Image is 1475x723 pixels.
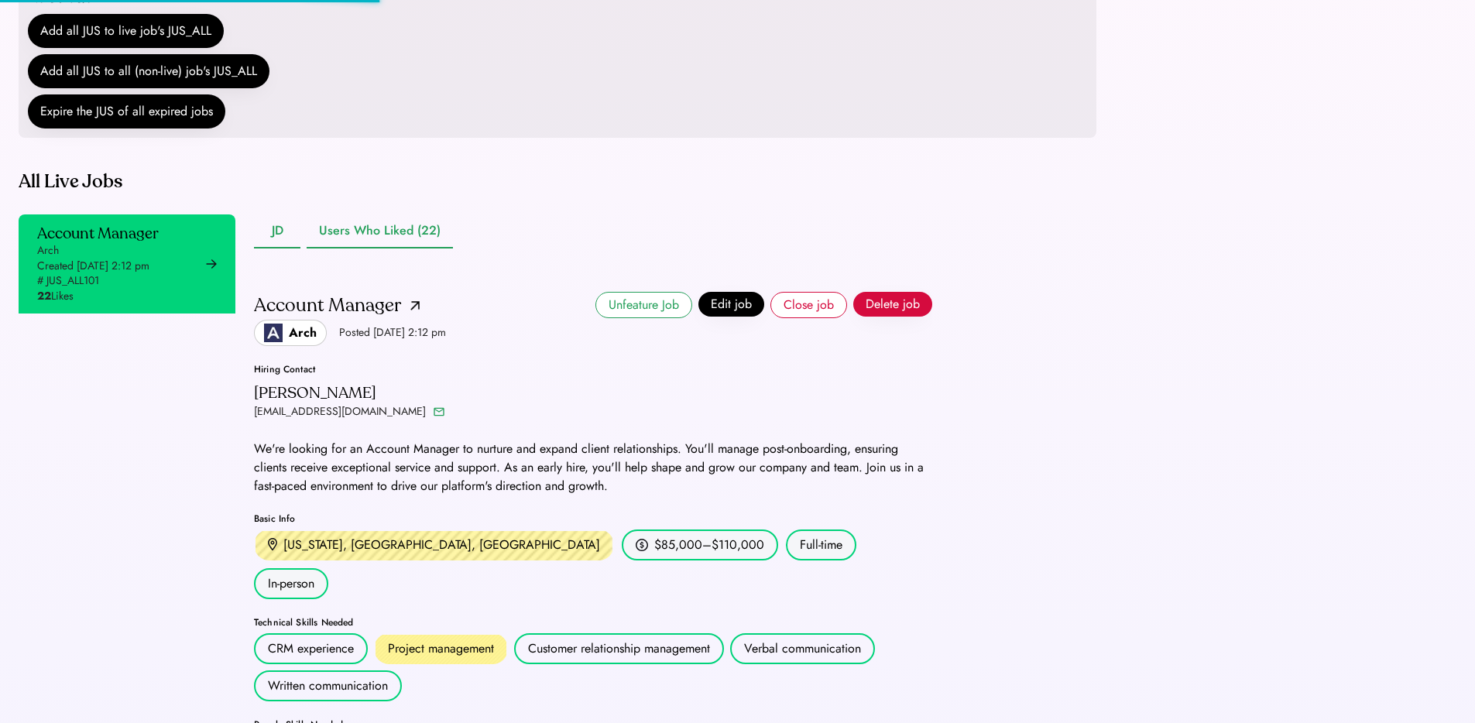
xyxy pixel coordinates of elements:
div: Hiring Contact [254,365,446,374]
div: CRM experience [268,639,354,658]
button: Expire the JUS of all expired jobs [28,94,225,128]
img: money.svg [636,538,648,552]
div: Posted [DATE] 2:12 pm [339,325,446,341]
div: Customer relationship management [528,639,710,658]
div: Likes [37,289,74,304]
button: Add all JUS to live job's JUS_ALL [28,14,224,48]
div: Arch [37,243,59,259]
button: Edit job [698,292,764,317]
strong: 22 [37,288,51,303]
img: arrow-up-right.png [410,301,420,310]
div: Account Manager [254,293,401,318]
div: Full-time [786,529,856,560]
button: Close job [770,292,847,318]
button: Unfeature Job [595,292,692,318]
button: Users Who Liked (22) [307,214,453,248]
img: arrow-right-black.svg [206,259,217,269]
div: Basic Info [254,514,932,523]
div: [PERSON_NAME] [254,383,376,403]
div: # JUS_ALL101 [37,273,99,289]
button: Add all JUS to all (non-live) job's JUS_ALL [28,54,269,88]
img: Logo_Blue_1.png [264,324,283,342]
div: Arch [289,324,317,342]
img: location.svg [268,538,277,551]
div: [US_STATE], [GEOGRAPHIC_DATA], [GEOGRAPHIC_DATA] [283,536,600,554]
div: In-person [254,568,328,599]
div: Verbal communication [744,639,861,658]
div: We're looking for an Account Manager to nurture and expand client relationships. You'll manage po... [254,440,932,495]
div: Created [DATE] 2:12 pm [37,259,149,274]
button: Delete job [853,292,932,317]
div: All Live Jobs [19,170,932,194]
button: JD [254,214,300,248]
div: Written communication [268,677,388,695]
div: Technical Skills Needed [254,618,932,627]
div: Project management [388,639,494,658]
div: Account Manager [37,224,159,243]
div: [EMAIL_ADDRESS][DOMAIN_NAME] [254,403,426,421]
div: $85,000–$110,000 [654,536,764,554]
